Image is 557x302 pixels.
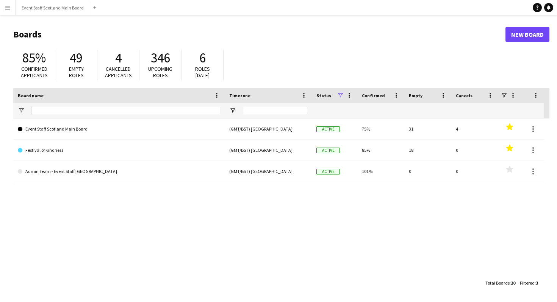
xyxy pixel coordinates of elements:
div: 85% [357,140,404,160]
span: Active [316,169,340,174]
div: 31 [404,118,451,139]
span: Confirmed applicants [21,65,48,79]
a: Admin Team - Event Staff [GEOGRAPHIC_DATA] [18,161,220,182]
span: 85% [22,50,46,66]
span: Cancelled applicants [105,65,132,79]
div: (GMT/BST) [GEOGRAPHIC_DATA] [225,118,312,139]
span: Active [316,126,340,132]
div: 101% [357,161,404,182]
div: : [520,276,538,290]
div: 0 [451,140,498,160]
button: Open Filter Menu [18,107,25,114]
span: Cancels [456,93,473,98]
span: Empty roles [69,65,84,79]
div: (GMT/BST) [GEOGRAPHIC_DATA] [225,161,312,182]
button: Event Staff Scotland Main Board [16,0,90,15]
div: 0 [451,161,498,182]
div: 18 [404,140,451,160]
input: Board name Filter Input [31,106,220,115]
span: Empty [409,93,422,98]
a: Festival of Kindness [18,140,220,161]
span: Roles [DATE] [195,65,210,79]
span: 346 [151,50,170,66]
span: Status [316,93,331,98]
span: Filtered [520,280,535,286]
div: 75% [357,118,404,139]
a: New Board [505,27,549,42]
span: 49 [70,50,83,66]
input: Timezone Filter Input [243,106,307,115]
span: 4 [115,50,122,66]
div: 4 [451,118,498,139]
div: : [485,276,515,290]
span: 6 [199,50,206,66]
div: (GMT/BST) [GEOGRAPHIC_DATA] [225,140,312,160]
span: Active [316,148,340,153]
span: Confirmed [362,93,385,98]
span: Total Boards [485,280,510,286]
span: Upcoming roles [148,65,172,79]
h1: Boards [13,29,505,40]
span: Timezone [229,93,250,98]
div: 0 [404,161,451,182]
span: 20 [511,280,515,286]
span: 3 [536,280,538,286]
span: Board name [18,93,44,98]
a: Event Staff Scotland Main Board [18,118,220,140]
button: Open Filter Menu [229,107,236,114]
